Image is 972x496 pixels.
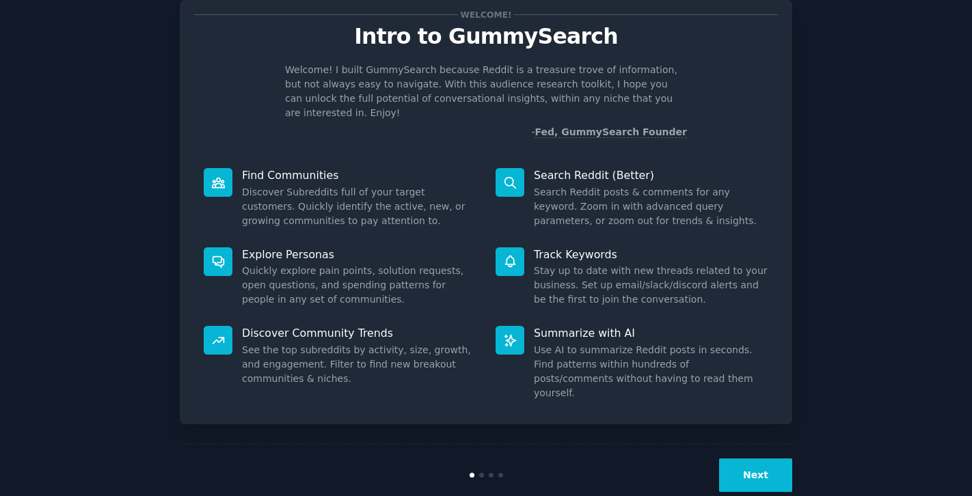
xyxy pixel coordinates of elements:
dd: See the top subreddits by activity, size, growth, and engagement. Filter to find new breakout com... [242,343,476,386]
button: Next [719,458,792,492]
p: Discover Community Trends [242,326,476,340]
span: Welcome! [458,8,514,22]
p: Welcome! I built GummySearch because Reddit is a treasure trove of information, but not always ea... [285,63,687,120]
p: Track Keywords [534,247,768,262]
p: Search Reddit (Better) [534,168,768,182]
a: Fed, GummySearch Founder [535,126,687,138]
dd: Use AI to summarize Reddit posts in seconds. Find patterns within hundreds of posts/comments with... [534,343,768,400]
dd: Quickly explore pain points, solution requests, open questions, and spending patterns for people ... [242,264,476,307]
dd: Stay up to date with new threads related to your business. Set up email/slack/discord alerts and ... [534,264,768,307]
div: - [531,125,687,139]
p: Explore Personas [242,247,476,262]
p: Summarize with AI [534,326,768,340]
p: Find Communities [242,168,476,182]
p: Intro to GummySearch [194,25,778,49]
dd: Search Reddit posts & comments for any keyword. Zoom in with advanced query parameters, or zoom o... [534,185,768,228]
dd: Discover Subreddits full of your target customers. Quickly identify the active, new, or growing c... [242,185,476,228]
